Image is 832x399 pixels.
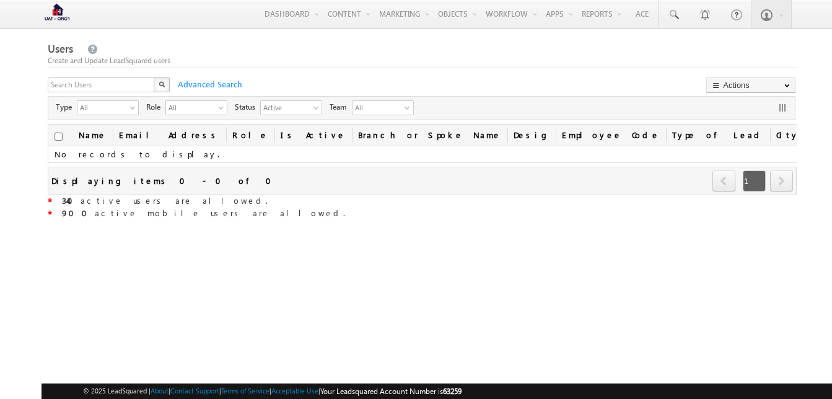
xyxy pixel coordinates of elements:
[743,170,766,191] span: 1
[712,170,735,191] span: prev
[62,208,345,218] span: active mobile users are allowed.
[770,170,793,191] span: next
[353,101,402,115] span: All
[146,102,165,113] span: Role
[274,125,352,146] a: Is Active
[770,125,805,146] a: City
[235,102,260,113] span: Status
[261,101,312,113] span: Active
[113,125,226,146] a: Email Address
[170,387,219,395] a: Contact Support
[556,125,666,146] a: Employee Code
[507,125,556,146] a: Desig
[313,104,323,111] span: select
[77,101,128,113] span: All
[271,387,318,395] a: Acceptable Use
[320,387,462,396] span: Your Leadsquared Account Number is
[443,387,462,396] span: 63259
[151,387,169,395] a: About
[330,102,352,113] span: Team
[172,79,246,90] span: Advanced Search
[48,77,155,92] input: Search Users
[159,81,165,87] img: Search
[72,125,113,146] a: Name
[712,172,736,191] a: prev
[352,125,507,146] a: Branch or Spoke Name
[166,101,217,113] span: All
[666,125,770,146] a: Type of Lead
[770,172,793,191] a: next
[130,104,140,111] span: select
[62,195,81,206] strong: 340
[83,385,462,397] span: © 2025 LeadSquared | | | | |
[226,125,274,146] a: Role
[51,173,279,188] div: Displaying items 0 - 0 of 0
[42,3,72,25] img: Custom Logo
[706,77,795,93] button: Actions
[221,387,269,395] a: Terms of Service
[48,42,73,56] span: Users
[219,104,229,111] span: select
[48,55,797,66] div: Create and Update LeadSquared users
[62,195,268,206] span: active users are allowed.
[62,208,95,218] strong: 900
[56,102,77,113] span: Type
